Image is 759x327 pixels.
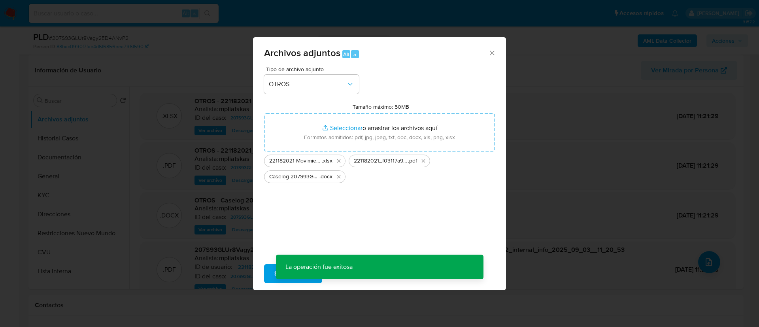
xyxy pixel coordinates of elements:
button: Eliminar Caselog 207S93GLUr8Vagy2ED4ANvP2_2025_08_18_21_29_15.docx [334,172,344,181]
button: OTROS [264,75,359,94]
span: 221182021 Movimientos [269,157,322,165]
span: .docx [319,173,332,181]
span: .pdf [408,157,417,165]
span: OTROS [269,80,346,88]
span: Cancelar [336,265,361,282]
span: Alt [343,51,349,58]
button: Subir archivo [264,264,322,283]
span: .xlsx [322,157,332,165]
button: Eliminar 221182021 Movimientos.xlsx [334,156,344,166]
span: Archivos adjuntos [264,46,340,60]
span: Tipo de archivo adjunto [266,66,361,72]
button: Eliminar 221182021_f03117a9-b73a-48f0-aa89-9451447eea63.pdf [419,156,428,166]
p: La operación fue exitosa [276,255,362,279]
span: Caselog 207S93GLUr8Vagy2ED4ANvP2_2025_08_18_21_29_15 [269,173,319,181]
label: Tamaño máximo: 50MB [353,103,409,110]
button: Cerrar [488,49,495,56]
span: 221182021_f03117a9-b73a-48f0-aa89-9451447eea63 [354,157,408,165]
span: a [353,51,356,58]
span: Subir archivo [274,265,312,282]
ul: Archivos seleccionados [264,151,495,183]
